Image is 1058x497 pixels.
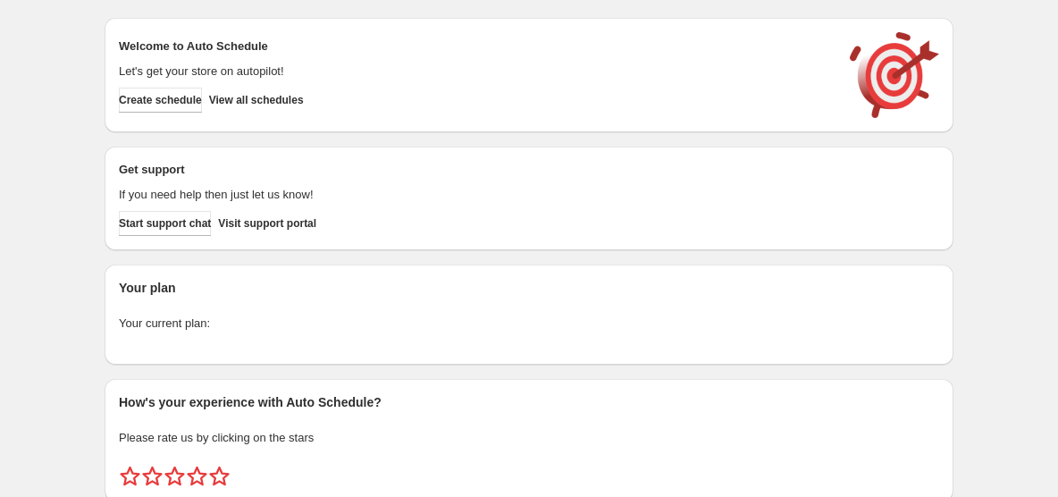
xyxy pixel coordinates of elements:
[209,93,304,107] span: View all schedules
[119,393,939,411] h2: How's your experience with Auto Schedule?
[218,211,316,236] a: Visit support portal
[119,63,832,80] p: Let's get your store on autopilot!
[119,315,939,333] p: Your current plan:
[119,93,202,107] span: Create schedule
[119,279,939,297] h2: Your plan
[218,216,316,231] span: Visit support portal
[119,161,832,179] h2: Get support
[119,38,832,55] h2: Welcome to Auto Schedule
[119,429,939,447] p: Please rate us by clicking on the stars
[119,216,211,231] span: Start support chat
[119,211,211,236] a: Start support chat
[209,88,304,113] button: View all schedules
[119,88,202,113] button: Create schedule
[119,186,832,204] p: If you need help then just let us know!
